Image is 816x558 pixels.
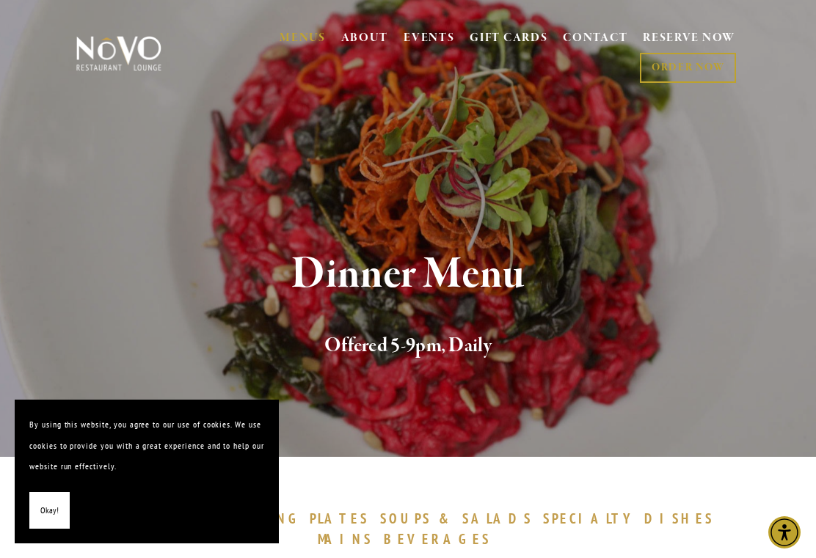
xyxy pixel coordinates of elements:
span: BEVERAGES [384,530,491,548]
a: CONTACT [563,25,627,53]
span: MAINS [318,530,373,548]
a: EVENTS [404,31,454,45]
section: Cookie banner [15,400,279,543]
button: Okay! [29,492,70,529]
span: SPECIALTY [543,510,637,527]
span: DISHES [644,510,714,527]
span: Okay! [40,500,59,521]
a: SPECIALTYDISHES [543,510,721,527]
a: MENUS [280,31,326,45]
a: ORDER NOW [640,53,736,83]
span: SOUPS [380,510,431,527]
div: Accessibility Menu [768,516,801,548]
h1: Dinner Menu [94,251,723,298]
a: ABOUT [341,31,389,45]
span: PLATES [310,510,369,527]
a: SOUPS&SALADS [380,510,539,527]
h2: Offered 5-9pm, Daily [94,331,723,361]
a: RESERVE NOW [643,25,735,53]
span: SALADS [462,510,533,527]
a: SHARINGPLATES [214,510,376,527]
a: GIFT CARDS [470,25,547,53]
img: Novo Restaurant &amp; Lounge [73,35,164,72]
a: MAINS [318,530,380,548]
a: BEVERAGES [384,530,498,548]
span: & [439,510,455,527]
p: By using this website, you agree to our use of cookies. We use cookies to provide you with a grea... [29,414,264,477]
